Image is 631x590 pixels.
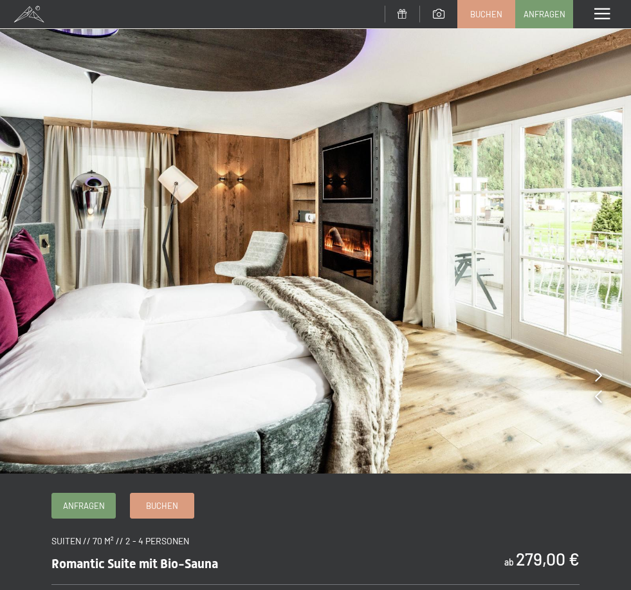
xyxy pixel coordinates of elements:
b: 279,00 € [516,548,580,569]
span: Suiten // 70 m² // 2 - 4 Personen [51,535,189,546]
a: Anfragen [52,493,115,518]
span: Buchen [146,500,178,512]
a: Buchen [458,1,515,28]
span: Anfragen [524,8,565,20]
a: Buchen [131,493,194,518]
span: ab [504,557,514,567]
span: Romantic Suite mit Bio-Sauna [51,556,218,571]
span: Buchen [470,8,502,20]
span: Anfragen [63,500,105,512]
a: Anfragen [516,1,572,28]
